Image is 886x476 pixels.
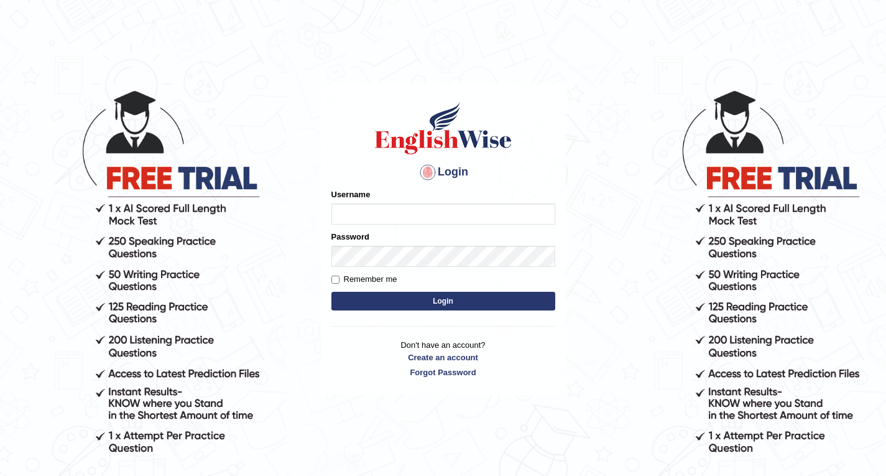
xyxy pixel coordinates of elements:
[331,276,339,284] input: Remember me
[331,352,555,363] a: Create an account
[331,273,397,286] label: Remember me
[331,189,371,200] label: Username
[331,231,369,243] label: Password
[331,366,555,378] a: Forgot Password
[331,339,555,378] p: Don't have an account?
[372,100,514,156] img: Logo of English Wise sign in for intelligent practice with AI
[331,292,555,310] button: Login
[331,162,555,182] h4: Login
